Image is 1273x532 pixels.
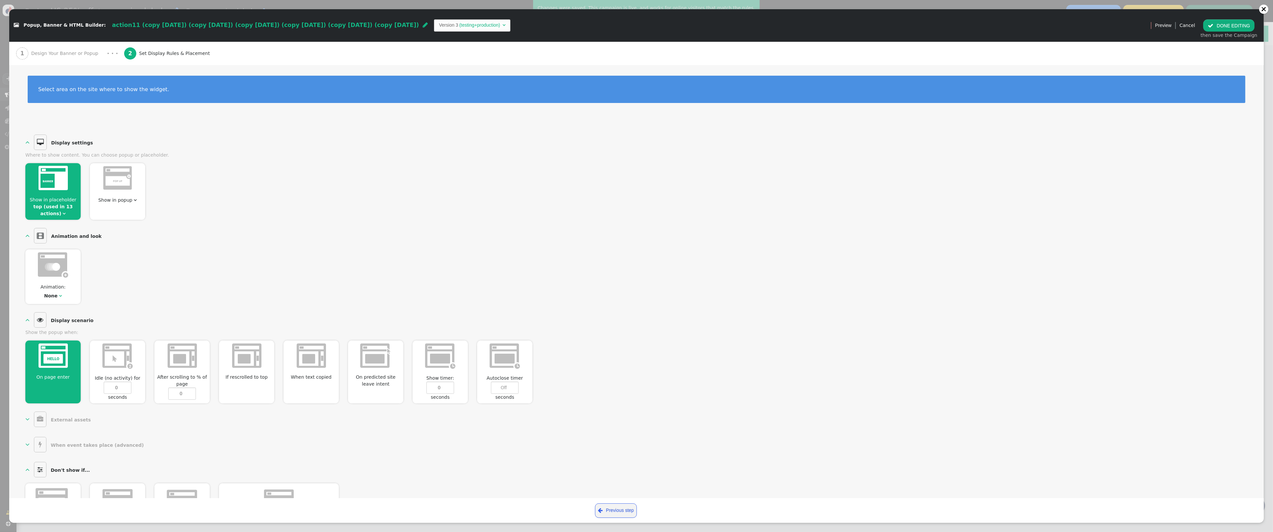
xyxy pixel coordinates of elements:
[38,284,68,291] span: Animation:
[25,312,96,328] a:   Display scenario
[33,204,72,216] a: top (used in 13 actions)
[38,252,68,278] img: animation_dimmed.png
[154,374,210,388] span: After scrolling to % of page
[31,50,101,57] span: Design Your Banner or Popup
[51,417,91,422] b: External assets
[260,486,298,518] img: pagegroup_dimmed.png
[439,22,458,29] td: Version 3
[25,135,96,150] a:   Display settings
[348,374,403,388] span: On predicted site leave intent
[38,86,1235,92] div: Select area on the site where to show the widget.
[51,468,90,473] b: Don't show if...
[102,343,133,369] img: idle_mode_dimmed.png
[360,343,392,368] img: on_exit_dimmed.png
[25,329,1248,336] div: Show the popup when:
[34,312,46,328] span: 
[458,22,501,29] td: (testing+production)
[34,437,46,452] span: 
[24,23,106,28] span: Popup, Banner & HTML Builder:
[1179,23,1195,28] a: Cancel
[51,318,93,323] b: Display scenario
[1155,22,1172,29] span: Preview
[34,462,46,477] span: 
[44,292,58,299] div: None
[30,197,76,202] span: Show in placeholder
[163,486,201,519] img: onshown_dont_show_again_dimmed.png
[34,228,47,243] span: 
[297,343,326,368] img: after_scrolling_dimmed.png
[128,50,132,57] b: 2
[34,135,47,150] span: 
[25,466,30,473] span: 
[491,382,519,393] input: Off
[25,462,93,477] a:   Don't show if...
[484,375,526,382] span: Autoclose timer
[16,42,124,65] a: 1 Design Your Banner or Popup · · ·
[99,486,137,519] img: onextra_dont_show_again_dimmed.png
[39,343,68,368] img: on_landing.png
[51,234,101,239] b: Animation and look
[98,197,133,203] span: Show in popup
[288,374,334,381] span: When text copied
[59,293,62,298] span: 
[1203,19,1255,31] button: DONE EDITING
[25,412,94,427] a:   External assets
[14,23,19,28] span: 
[139,50,212,57] span: Set Display Rules & Placement
[25,152,1248,159] div: Where to show content. You can choose popup or placeholder.
[502,23,505,27] span: 
[51,140,93,145] b: Display settings
[25,317,30,323] span: 
[39,166,68,190] img: show_in_container.png
[428,394,452,403] span: seconds
[105,394,130,403] span: seconds
[51,443,144,448] b: When event takes place (advanced)
[92,375,143,382] span: Idle (no activity) for
[25,416,30,422] span: 
[425,343,455,369] img: timer_mode_dimmed.png
[34,412,46,427] span: 
[424,375,457,382] span: Show timer:
[423,22,428,28] span: 
[1155,19,1172,31] a: Preview
[63,211,66,216] span: 
[595,503,637,518] a: Previous step
[490,343,520,369] img: timer_mode_dimmed.png
[107,49,118,58] div: · · ·
[1201,32,1257,39] div: then save the Campaign
[20,50,24,57] b: 1
[103,166,132,190] img: show_in_popup_dimmed.png
[112,22,419,28] span: action11 (copy [DATE]) (copy [DATE]) (copy [DATE]) (copy [DATE]) (copy [DATE]) (copy [DATE])
[25,228,105,243] a:   Animation and look
[25,139,30,145] span: 
[34,486,72,518] img: onclosed_dont_show_again_dimmed.png
[232,343,261,368] img: after_scrolling_dimmed.png
[1208,23,1213,28] span: 
[223,374,271,381] span: If rescrolled to top
[168,343,197,368] img: after_scrolling_dimmed.png
[25,437,147,452] a:   When event takes place (advanced)
[34,374,72,381] span: On page enter
[124,42,225,65] a: 2 Set Display Rules & Placement
[25,441,30,448] span: 
[493,394,517,403] span: seconds
[598,506,603,515] span: 
[134,198,137,202] span: 
[25,232,30,239] span: 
